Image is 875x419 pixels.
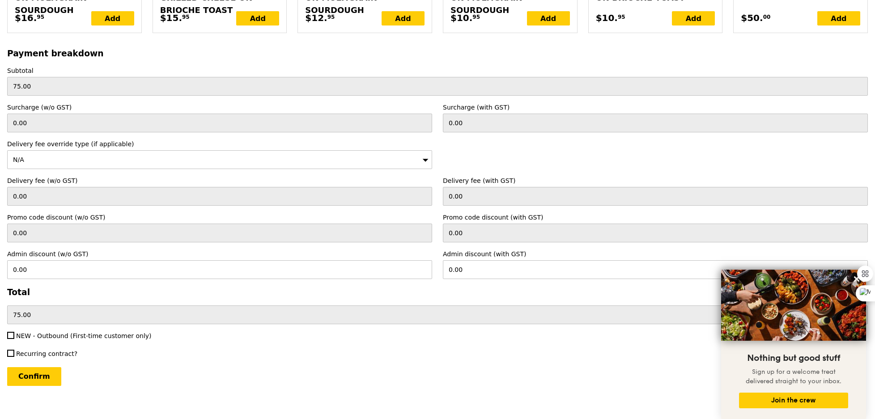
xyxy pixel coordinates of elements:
[443,213,868,222] label: Promo code discount (with GST)
[7,213,432,222] label: Promo code discount (w/o GST)
[15,11,37,25] span: $16.
[817,11,860,25] div: Add
[7,49,868,58] h3: Payment breakdown
[382,11,425,25] div: Add
[443,176,868,185] label: Delivery fee (with GST)
[672,11,715,25] div: Add
[7,350,14,357] input: Recurring contract?
[739,393,848,408] button: Join the crew
[91,11,134,25] div: Add
[37,13,44,21] span: 95
[7,176,432,185] label: Delivery fee (w/o GST)
[721,270,866,341] img: DSC07876-Edit02-Large.jpeg
[746,368,841,385] span: Sign up for a welcome treat delivered straight to your inbox.
[7,140,432,148] label: Delivery fee override type (if applicable)
[527,11,570,25] div: Add
[443,250,868,258] label: Admin discount (with GST)
[741,11,763,25] span: $50.
[850,272,864,286] button: Close
[7,288,868,297] h3: Total
[236,11,279,25] div: Add
[16,350,77,357] span: Recurring contract?
[16,332,152,339] span: NEW - Outbound (First-time customer only)
[305,11,327,25] span: $12.
[7,332,14,339] input: NEW - Outbound (First-time customer only)
[747,353,840,364] span: Nothing but good stuff
[13,156,24,163] span: N/A
[618,13,625,21] span: 95
[472,13,480,21] span: 95
[596,11,618,25] span: $10.
[450,11,472,25] span: $10.
[160,11,182,25] span: $15.
[327,13,335,21] span: 95
[763,13,771,21] span: 00
[443,103,868,112] label: Surcharge (with GST)
[7,103,432,112] label: Surcharge (w/o GST)
[7,66,868,75] label: Subtotal
[7,250,432,258] label: Admin discount (w/o GST)
[182,13,190,21] span: 95
[7,367,61,386] input: Confirm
